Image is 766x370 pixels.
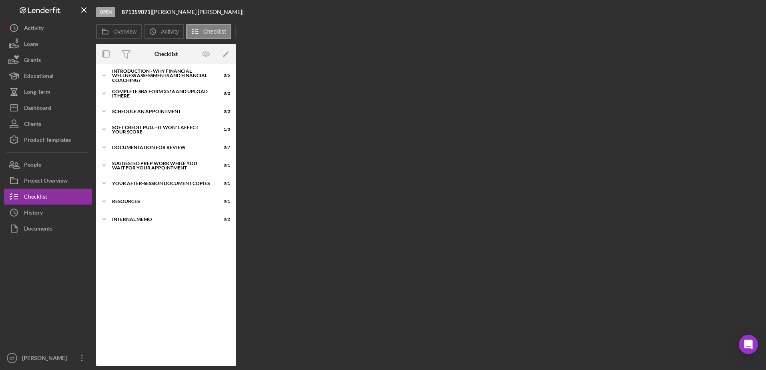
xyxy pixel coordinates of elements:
[161,28,178,35] label: Activity
[24,52,41,70] div: Grants
[112,199,210,204] div: Resources
[113,28,136,35] label: Overview
[186,24,231,39] button: Checklist
[24,20,44,38] div: Activity
[4,189,92,205] button: Checklist
[4,116,92,132] button: Clients
[24,132,71,150] div: Product Templates
[216,163,230,168] div: 0 / 1
[216,127,230,132] div: 1 / 3
[24,84,50,102] div: Long-Term
[4,173,92,189] button: Project Overview
[4,100,92,116] button: Dashboard
[24,221,52,239] div: Documents
[4,132,92,148] button: Product Templates
[216,181,230,186] div: 0 / 1
[24,173,68,191] div: Project Overview
[154,51,178,57] div: Checklist
[112,69,210,83] div: Introduction - Why Financial Wellness Assessments and Financial Coaching?
[216,73,230,78] div: 0 / 5
[112,217,210,222] div: Internal Memo
[4,350,92,366] button: ET[PERSON_NAME]
[112,125,210,134] div: Soft Credit Pull - it won't affect your score
[4,221,92,237] button: Documents
[24,157,41,175] div: People
[4,205,92,221] button: History
[112,89,210,98] div: Complete SBA Form 3516 and Upload it Here
[112,161,210,170] div: Suggested Prep Work While You Wait For Your Appointment
[4,157,92,173] button: People
[24,100,51,118] div: Dashboard
[739,335,758,354] div: Open Intercom Messenger
[4,36,92,52] button: Loans
[24,189,47,207] div: Checklist
[144,24,184,39] button: Activity
[4,84,92,100] button: Long-Term
[216,217,230,222] div: 0 / 2
[4,68,92,84] button: Educational
[112,181,210,186] div: Your After-Session Document Copies
[216,91,230,96] div: 0 / 2
[10,356,14,360] text: ET
[216,145,230,150] div: 0 / 7
[20,350,72,368] div: [PERSON_NAME]
[216,199,230,204] div: 0 / 1
[24,205,43,223] div: History
[216,109,230,114] div: 0 / 3
[96,24,142,39] button: Overview
[122,8,150,15] b: 871359071
[203,28,226,35] label: Checklist
[122,9,152,15] div: |
[24,116,41,134] div: Clients
[4,20,92,36] button: Activity
[96,7,115,17] div: Open
[24,68,54,86] div: Educational
[24,36,38,54] div: Loans
[4,52,92,68] button: Grants
[112,145,210,150] div: Documentation For Review
[152,9,244,15] div: [PERSON_NAME] [PERSON_NAME] |
[112,109,210,114] div: Schedule An Appointment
